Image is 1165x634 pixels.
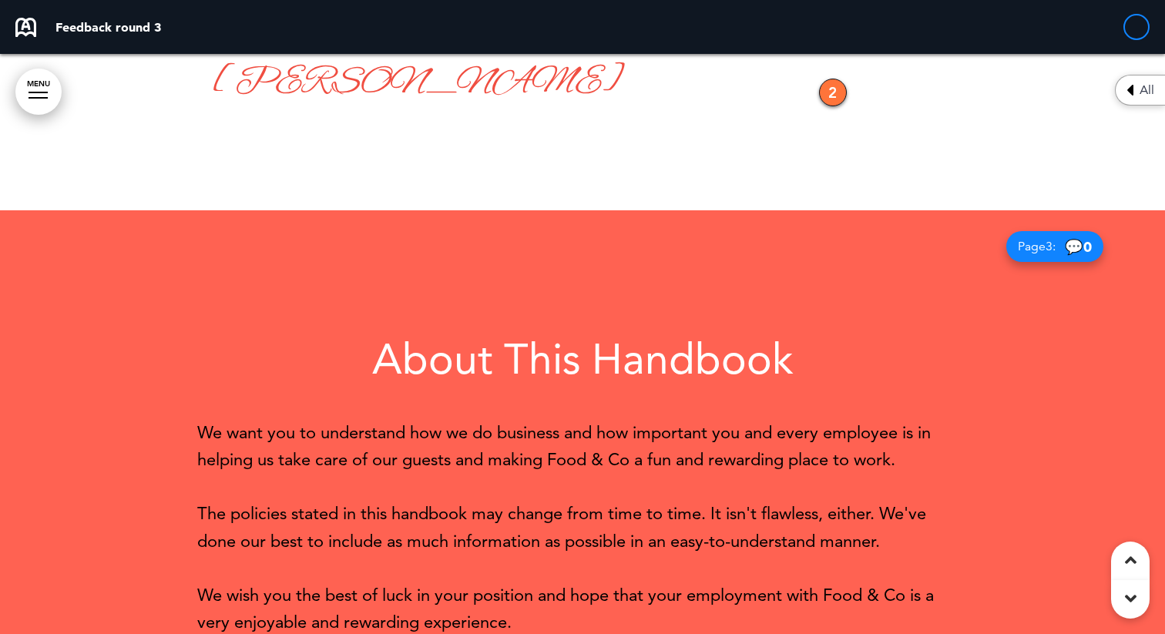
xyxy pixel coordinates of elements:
[1140,84,1154,96] span: All
[1083,238,1092,256] span: 0
[1046,239,1053,254] span: 3
[15,69,62,115] a: MENU
[819,79,847,106] div: 2
[213,59,624,106] span: [PERSON_NAME]
[197,500,968,554] p: The policies stated in this handbook may change from time to time. It isn't flawless, either. We'...
[197,419,968,473] p: We want you to understand how we do business and how important you and every employee is in helpi...
[55,21,161,33] p: Feedback round 3
[1018,240,1056,253] span: Page :
[1065,240,1092,254] span: 💬
[372,334,794,384] span: About This Handbook
[15,18,36,37] img: airmason-logo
